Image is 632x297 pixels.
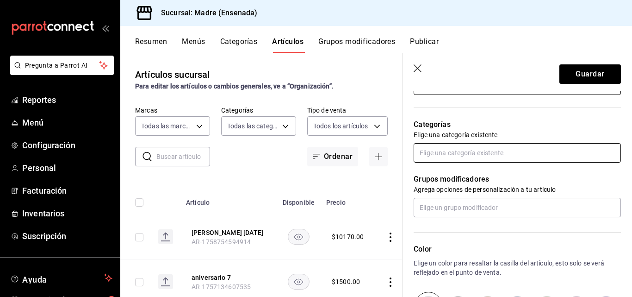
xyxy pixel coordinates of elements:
button: Pregunta a Parrot AI [10,56,114,75]
div: $ 10170.00 [332,232,364,241]
button: Categorías [220,37,258,53]
p: Categorías [414,119,621,130]
span: Todas las marcas, Sin marca [141,121,193,131]
span: Inventarios [22,207,112,220]
span: Configuración [22,139,112,152]
input: Elige una categoría existente [414,143,621,163]
th: Disponible [277,185,321,215]
span: Reportes [22,94,112,106]
span: Todos los artículos [313,121,368,131]
div: Artículos sucursal [135,68,210,82]
div: $ 1500.00 [332,277,360,286]
span: Pregunta a Parrot AI [25,61,99,70]
span: Suscripción [22,230,112,242]
button: actions [386,233,395,242]
button: Grupos modificadores [318,37,395,53]
th: Precio [321,185,375,215]
a: Pregunta a Parrot AI [6,67,114,77]
button: Artículos [272,37,304,53]
strong: Para editar los artículos o cambios generales, ve a “Organización”. [135,82,334,90]
button: availability-product [288,274,310,290]
th: Artículo [180,185,277,215]
span: Todas las categorías, Sin categoría [227,121,279,131]
p: Elige una categoría existente [414,130,621,139]
span: Facturación [22,184,112,197]
p: Color [414,244,621,255]
span: Menú [22,116,112,129]
button: Publicar [410,37,439,53]
button: availability-product [288,229,310,245]
span: Ayuda [22,272,100,284]
span: AR-1757134607535 [192,283,251,291]
button: open_drawer_menu [102,24,109,32]
label: Tipo de venta [307,107,388,114]
button: Guardar [559,64,621,84]
input: Elige un grupo modificador [414,198,621,217]
p: Grupos modificadores [414,174,621,185]
button: Ordenar [307,147,358,166]
button: edit-product-location [192,273,266,282]
button: Resumen [135,37,167,53]
label: Marcas [135,107,210,114]
input: Buscar artículo [156,147,210,166]
div: navigation tabs [135,37,632,53]
label: Categorías [221,107,296,114]
button: edit-product-location [192,228,266,237]
span: AR-1758754594914 [192,238,251,246]
button: Menús [182,37,205,53]
p: Elige un color para resaltar la casilla del artículo, esto solo se verá reflejado en el punto de ... [414,259,621,277]
span: Personal [22,162,112,174]
h3: Sucursal: Madre (Ensenada) [154,7,257,19]
button: actions [386,278,395,287]
p: Agrega opciones de personalización a tu artículo [414,185,621,194]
